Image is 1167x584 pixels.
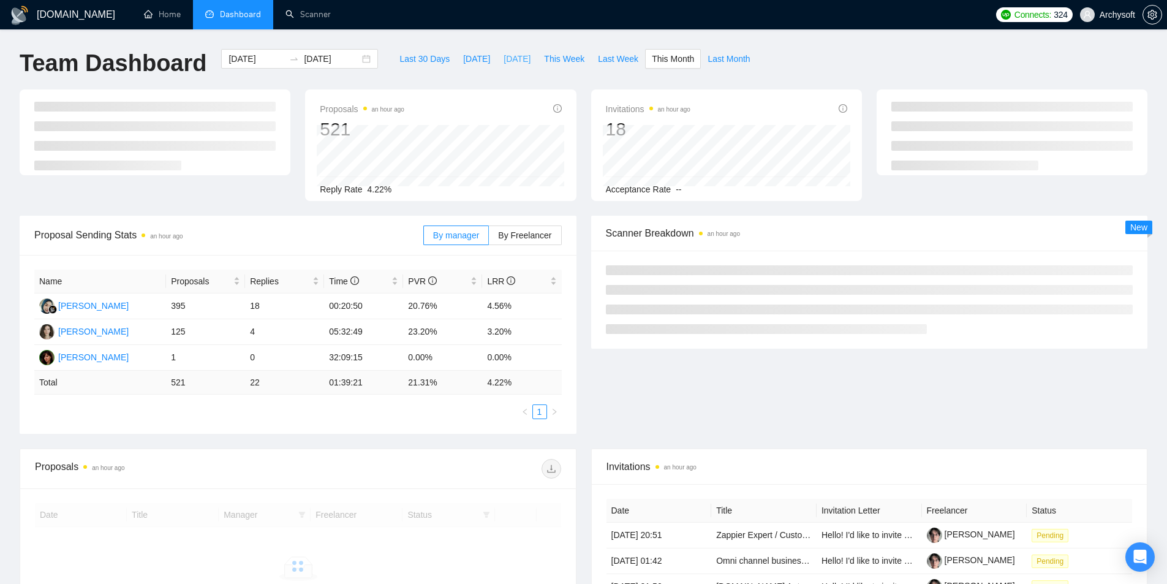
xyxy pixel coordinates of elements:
button: Last Month [701,49,757,69]
a: setting [1142,10,1162,20]
span: Invitations [606,102,690,116]
td: 395 [166,294,245,319]
a: [PERSON_NAME] [927,529,1015,539]
td: 4.56% [482,294,561,319]
a: AS[PERSON_NAME] [39,326,129,336]
a: Pending [1032,556,1073,566]
button: [DATE] [497,49,537,69]
span: Acceptance Rate [606,184,671,194]
td: 32:09:15 [324,345,403,371]
div: [PERSON_NAME] [58,325,129,338]
span: This Week [544,52,584,66]
span: By Freelancer [498,230,551,240]
span: Time [329,276,358,286]
td: [DATE] 01:42 [606,548,712,574]
div: 18 [606,118,690,141]
span: [DATE] [504,52,531,66]
span: PVR [408,276,437,286]
div: Open Intercom Messenger [1125,542,1155,572]
th: Invitation Letter [817,499,922,523]
button: This Week [537,49,591,69]
span: Pending [1032,529,1068,542]
button: Last 30 Days [393,49,456,69]
td: 00:20:50 [324,294,403,319]
button: Last Week [591,49,645,69]
td: 0 [245,345,324,371]
td: 23.20% [403,319,482,345]
th: Date [606,499,712,523]
time: an hour ago [372,106,404,113]
h1: Team Dashboard [20,49,206,78]
span: Reply Rate [320,184,362,194]
time: an hour ago [658,106,690,113]
span: Replies [250,275,310,288]
a: M[PERSON_NAME] [39,352,129,362]
button: This Month [645,49,701,69]
span: info-circle [553,104,562,113]
span: Proposals [171,275,231,288]
span: right [551,408,558,415]
span: Proposal Sending Stats [34,227,423,243]
span: Invitations [606,459,1133,474]
button: left [518,404,532,419]
span: Pending [1032,555,1068,568]
img: c1v-k4X7GFmevqHfK5tak7MlxtSbPKOl5OVbRf_VwZ8pGGqGO9DRwrYjEkkcHab-B3 [927,553,942,569]
span: Scanner Breakdown [606,226,1133,241]
span: [DATE] [463,52,490,66]
td: 0.00% [403,345,482,371]
td: 18 [245,294,324,319]
td: 125 [166,319,245,345]
span: Last Month [708,52,750,66]
img: NA [39,298,55,314]
a: Zappier Expert / Custom CRM [716,530,831,540]
span: info-circle [350,276,359,285]
a: NA[PERSON_NAME] [39,300,129,310]
th: Status [1027,499,1132,523]
a: homeHome [144,9,181,20]
td: 20.76% [403,294,482,319]
div: [PERSON_NAME] [58,299,129,313]
li: Next Page [547,404,562,419]
span: dashboard [205,10,214,18]
span: This Month [652,52,694,66]
span: By manager [433,230,479,240]
span: Last 30 Days [399,52,450,66]
div: Proposals [35,459,298,479]
span: 4.22% [368,184,392,194]
td: 22 [245,371,324,395]
span: info-circle [507,276,515,285]
th: Freelancer [922,499,1027,523]
td: 1 [166,345,245,371]
span: -- [676,184,681,194]
td: [DATE] 20:51 [606,523,712,548]
img: logo [10,6,29,25]
time: an hour ago [150,233,183,240]
time: an hour ago [664,464,697,471]
span: 324 [1054,8,1067,21]
span: Proposals [320,102,404,116]
span: to [289,54,299,64]
button: right [547,404,562,419]
th: Proposals [166,270,245,294]
span: user [1083,10,1092,19]
a: Omni channel business logic and CRM integrations [716,556,911,566]
li: 1 [532,404,547,419]
td: Zappier Expert / Custom CRM [711,523,817,548]
button: [DATE] [456,49,497,69]
a: [PERSON_NAME] [927,555,1015,565]
th: Title [711,499,817,523]
time: an hour ago [708,230,740,237]
span: Dashboard [220,9,261,20]
span: left [521,408,529,415]
span: setting [1143,10,1161,20]
th: Replies [245,270,324,294]
span: info-circle [428,276,437,285]
img: c1v-k4X7GFmevqHfK5tak7MlxtSbPKOl5OVbRf_VwZ8pGGqGO9DRwrYjEkkcHab-B3 [927,528,942,543]
input: End date [304,52,360,66]
td: 01:39:21 [324,371,403,395]
td: 05:32:49 [324,319,403,345]
div: [PERSON_NAME] [58,351,129,364]
img: M [39,350,55,365]
a: 1 [533,405,546,419]
td: 521 [166,371,245,395]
